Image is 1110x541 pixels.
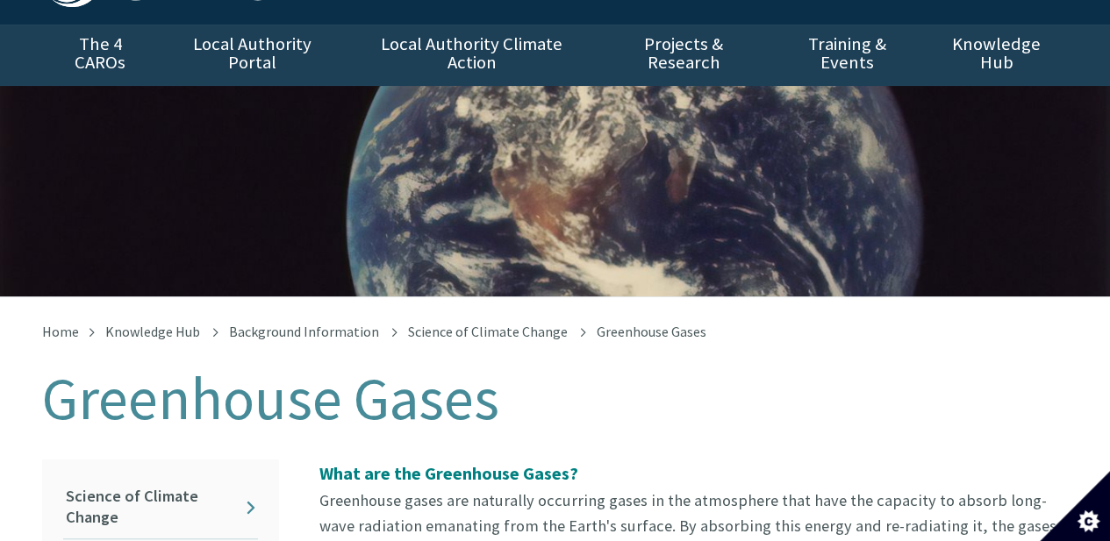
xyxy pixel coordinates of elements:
button: Set cookie preferences [1040,471,1110,541]
a: Home [42,323,79,340]
a: Training & Events [770,25,924,86]
a: Local Authority Climate Action [347,25,597,86]
a: The 4 CAROs [42,25,159,86]
strong: What are the Greenhouse Gases? [319,462,578,484]
h1: Greenhouse Gases [42,367,1069,431]
span: Greenhouse Gases [597,323,706,340]
a: Science of Climate Change [408,323,568,340]
a: Background Information [229,323,379,340]
a: Science of Climate Change [63,476,258,538]
a: Projects & Research [597,25,770,86]
a: Knowledge Hub [924,25,1068,86]
a: Knowledge Hub [105,323,200,340]
a: Local Authority Portal [159,25,347,86]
